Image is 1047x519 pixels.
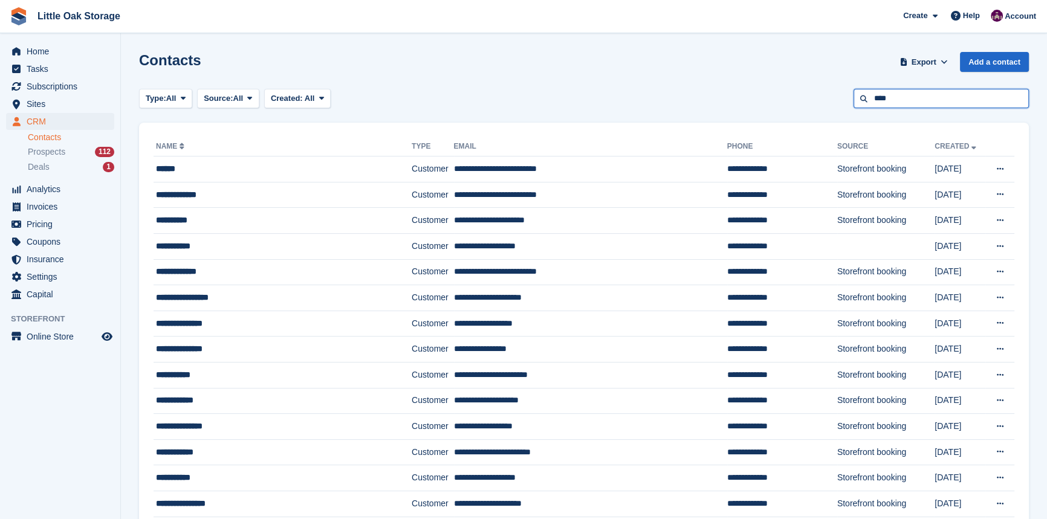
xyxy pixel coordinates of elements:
span: Sites [27,95,99,112]
button: Source: All [197,89,259,109]
a: Created [935,142,979,150]
a: Preview store [100,329,114,344]
span: Source: [204,92,233,105]
span: Home [27,43,99,60]
a: menu [6,268,114,285]
a: Deals 1 [28,161,114,173]
td: [DATE] [935,362,985,388]
td: [DATE] [935,259,985,285]
th: Phone [727,137,837,156]
td: [DATE] [935,156,985,182]
th: Type [412,137,454,156]
td: [DATE] [935,465,985,491]
img: stora-icon-8386f47178a22dfd0bd8f6a31ec36ba5ce8667c1dd55bd0f319d3a0aa187defe.svg [10,7,28,25]
span: Create [903,10,927,22]
span: Settings [27,268,99,285]
td: Customer [412,182,454,208]
span: Type: [146,92,166,105]
td: Customer [412,156,454,182]
td: Storefront booking [837,337,935,363]
a: menu [6,286,114,303]
td: Storefront booking [837,182,935,208]
td: Customer [412,285,454,311]
td: Customer [412,337,454,363]
td: Customer [412,311,454,337]
span: Storefront [11,313,120,325]
span: Pricing [27,216,99,233]
td: Storefront booking [837,156,935,182]
td: Customer [412,362,454,388]
td: [DATE] [935,388,985,414]
span: All [305,94,315,103]
a: menu [6,113,114,130]
td: Customer [412,491,454,517]
span: Account [1005,10,1036,22]
td: [DATE] [935,233,985,259]
td: Storefront booking [837,465,935,491]
td: [DATE] [935,285,985,311]
td: Storefront booking [837,285,935,311]
span: Tasks [27,60,99,77]
a: menu [6,60,114,77]
span: Online Store [27,328,99,345]
span: CRM [27,113,99,130]
span: Deals [28,161,50,173]
td: [DATE] [935,208,985,234]
td: [DATE] [935,414,985,440]
span: All [233,92,244,105]
td: [DATE] [935,182,985,208]
td: Storefront booking [837,388,935,414]
a: menu [6,43,114,60]
a: Prospects 112 [28,146,114,158]
a: menu [6,216,114,233]
span: Prospects [28,146,65,158]
td: Storefront booking [837,311,935,337]
a: menu [6,181,114,198]
td: Customer [412,465,454,491]
a: Add a contact [960,52,1029,72]
td: Storefront booking [837,491,935,517]
a: menu [6,251,114,268]
img: Morgen Aujla [991,10,1003,22]
span: Insurance [27,251,99,268]
a: Name [156,142,187,150]
button: Created: All [264,89,331,109]
span: Coupons [27,233,99,250]
td: [DATE] [935,337,985,363]
span: All [166,92,177,105]
span: Export [912,56,936,68]
td: Customer [412,388,454,414]
td: Customer [412,439,454,465]
h1: Contacts [139,52,201,68]
td: Storefront booking [837,208,935,234]
span: Created: [271,94,303,103]
span: Subscriptions [27,78,99,95]
span: Capital [27,286,99,303]
th: Source [837,137,935,156]
button: Type: All [139,89,192,109]
a: menu [6,198,114,215]
a: menu [6,78,114,95]
span: Invoices [27,198,99,215]
td: Storefront booking [837,439,935,465]
td: Customer [412,208,454,234]
td: Customer [412,259,454,285]
a: Contacts [28,132,114,143]
td: [DATE] [935,311,985,337]
span: Analytics [27,181,99,198]
a: menu [6,233,114,250]
span: Help [963,10,980,22]
button: Export [897,52,950,72]
td: Storefront booking [837,414,935,440]
td: Storefront booking [837,362,935,388]
td: [DATE] [935,491,985,517]
div: 112 [95,147,114,157]
td: Customer [412,414,454,440]
td: Storefront booking [837,259,935,285]
div: 1 [103,162,114,172]
td: Customer [412,233,454,259]
a: menu [6,328,114,345]
th: Email [454,137,727,156]
a: menu [6,95,114,112]
a: Little Oak Storage [33,6,125,26]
